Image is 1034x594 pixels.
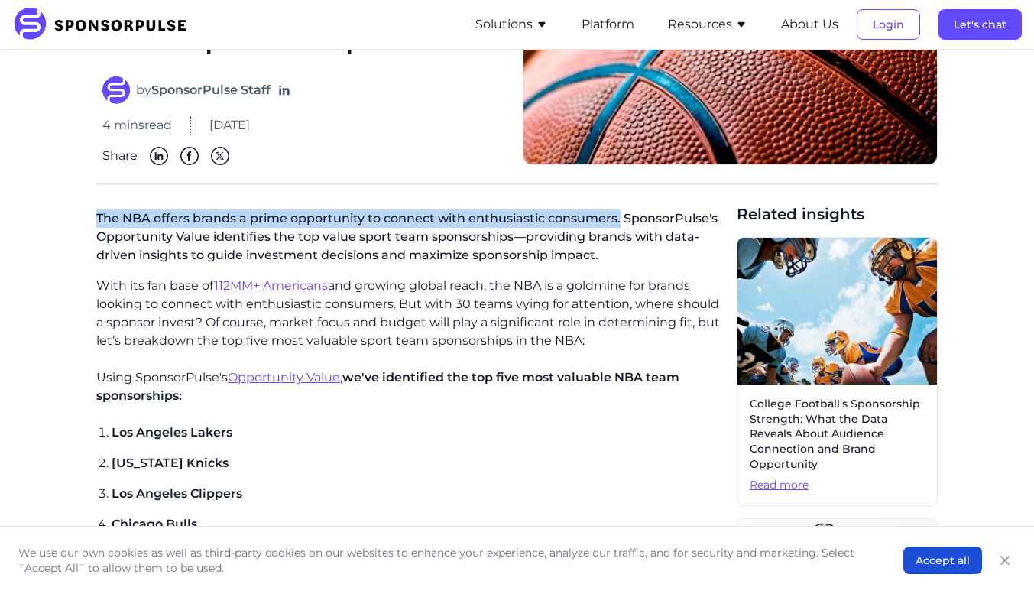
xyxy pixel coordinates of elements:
[180,147,199,165] img: Facebook
[228,370,340,385] a: Opportunity Value
[102,116,172,135] span: 4 mins read
[209,116,250,135] span: [DATE]
[737,237,938,506] a: College Football's Sponsorship Strength: What the Data Reveals About Audience Connection and Bran...
[112,486,242,501] span: Los Angeles Clippers
[750,478,925,493] span: Read more
[102,76,130,104] img: SponsorPulse Staff
[958,521,1034,594] iframe: Chat Widget
[102,147,138,165] span: Share
[781,15,838,34] button: About Us
[737,238,937,385] img: Getty Images courtesy of Unsplash
[958,521,1034,594] div: Widget chat
[938,9,1022,40] button: Let's chat
[277,83,292,98] a: Follow on LinkedIn
[857,9,920,40] button: Login
[96,277,724,350] p: With its fan base of and growing global reach, the NBA is a goldmine for brands looking to connec...
[214,278,328,293] a: 112MM+ Americans
[582,18,634,31] a: Platform
[150,147,168,165] img: Linkedin
[112,517,197,531] span: Chicago Bulls
[96,370,679,403] span: we've identified the top five most valuable NBA team sponsorships:
[211,147,229,165] img: Twitter
[857,18,920,31] a: Login
[96,368,724,405] p: Using SponsorPulse's ,
[903,547,982,574] button: Accept all
[112,425,232,440] span: Los Angeles Lakers
[475,15,548,34] button: Solutions
[668,15,747,34] button: Resources
[781,18,838,31] a: About Us
[582,15,634,34] button: Platform
[96,203,724,277] p: The NBA offers brands a prime opportunity to connect with enthusiastic consumers. SponsorPulse's ...
[18,545,873,576] p: We use our own cookies as well as third-party cookies on our websites to enhance your experience,...
[938,18,1022,31] a: Let's chat
[750,397,925,472] span: College Football's Sponsorship Strength: What the Data Reveals About Audience Connection and Bran...
[737,203,938,225] span: Related insights
[151,83,271,97] strong: SponsorPulse Staff
[12,8,198,41] img: SponsorPulse
[136,81,271,99] span: by
[112,456,229,470] span: [US_STATE] Knicks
